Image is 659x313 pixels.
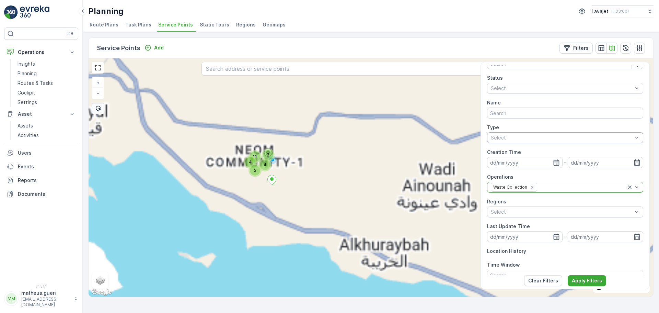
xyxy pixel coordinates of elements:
[572,277,602,284] p: Apply Filters
[568,275,606,286] button: Apply Filters
[250,165,254,169] div: 2
[573,45,589,52] p: Filters
[96,80,100,86] span: +
[245,157,249,161] div: 4
[201,62,540,76] input: Search address or service points
[263,150,267,154] div: 3
[592,8,609,15] p: Lavajet
[4,174,78,187] a: Reports
[18,70,37,77] p: Planning
[18,177,76,184] p: Reports
[236,21,256,28] span: Regions
[260,160,264,164] div: 4
[487,199,506,204] label: Regions
[568,231,643,242] input: dd/mm/yyyy
[4,5,18,19] img: logo
[487,231,563,242] input: dd/mm/yyyy
[592,5,654,17] button: Lavajet(+03:00)
[487,75,503,81] label: Status
[18,149,76,156] p: Users
[92,103,104,114] div: Bulk Select
[260,160,270,170] div: 4
[15,88,78,98] a: Cockpit
[250,152,260,162] div: 11
[263,21,286,28] span: Geomaps
[93,78,103,88] a: Zoom In
[18,163,76,170] p: Events
[611,9,629,14] p: ( +03:00 )
[88,6,124,17] p: Planning
[6,293,17,304] div: MM
[97,43,140,53] p: Service Points
[125,21,151,28] span: Task Plans
[487,223,530,229] label: Last Update Time
[21,290,71,297] p: matheus.gueri
[18,122,33,129] p: Assets
[15,131,78,140] a: Activities
[4,146,78,160] a: Users
[564,233,566,241] p: -
[487,157,563,168] input: dd/mm/yyyy
[15,69,78,78] a: Planning
[250,165,260,176] div: 2
[18,191,76,198] p: Documents
[487,108,644,119] input: Search
[20,5,49,19] img: logo_light-DOdMpM7g.png
[93,273,108,288] a: Layers
[158,21,193,28] span: Service Points
[4,160,78,174] a: Events
[15,98,78,107] a: Settings
[18,132,39,139] p: Activities
[93,63,103,73] a: View Fullscreen
[18,49,65,56] p: Operations
[263,150,273,160] div: 3
[4,45,78,59] button: Operations
[250,152,254,156] div: 11
[15,59,78,69] a: Insights
[15,121,78,131] a: Assets
[4,107,78,121] button: Asset
[90,288,113,297] a: Open this area in Google Maps (opens a new window)
[4,290,78,308] button: MMmatheus.gueri[EMAIL_ADDRESS][DOMAIN_NAME]
[487,248,526,254] label: Location History
[96,90,100,96] span: −
[487,100,501,105] label: Name
[487,174,513,180] label: Operations
[487,262,520,268] label: Time Window
[487,149,521,155] label: Creation Time
[4,284,78,288] span: v 1.51.1
[21,297,71,308] p: [EMAIL_ADDRESS][DOMAIN_NAME]
[18,80,53,87] p: Routes & Tasks
[154,44,164,51] p: Add
[559,43,593,54] button: Filters
[142,44,166,52] button: Add
[90,21,118,28] span: Route Plans
[18,99,37,106] p: Settings
[487,270,644,281] input: Search
[487,124,499,130] label: Type
[524,275,562,286] button: Clear Filters
[245,157,255,167] div: 4
[564,158,566,167] p: -
[528,277,558,284] p: Clear Filters
[491,183,528,191] div: Waste Collection
[90,288,113,297] img: Google
[18,60,35,67] p: Insights
[93,88,103,98] a: Zoom Out
[4,187,78,201] a: Documents
[18,89,35,96] p: Cockpit
[15,78,78,88] a: Routes & Tasks
[529,184,536,191] div: Remove Waste Collection
[67,31,73,36] p: ⌘B
[568,157,643,168] input: dd/mm/yyyy
[200,21,229,28] span: Static Tours
[18,111,65,118] p: Asset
